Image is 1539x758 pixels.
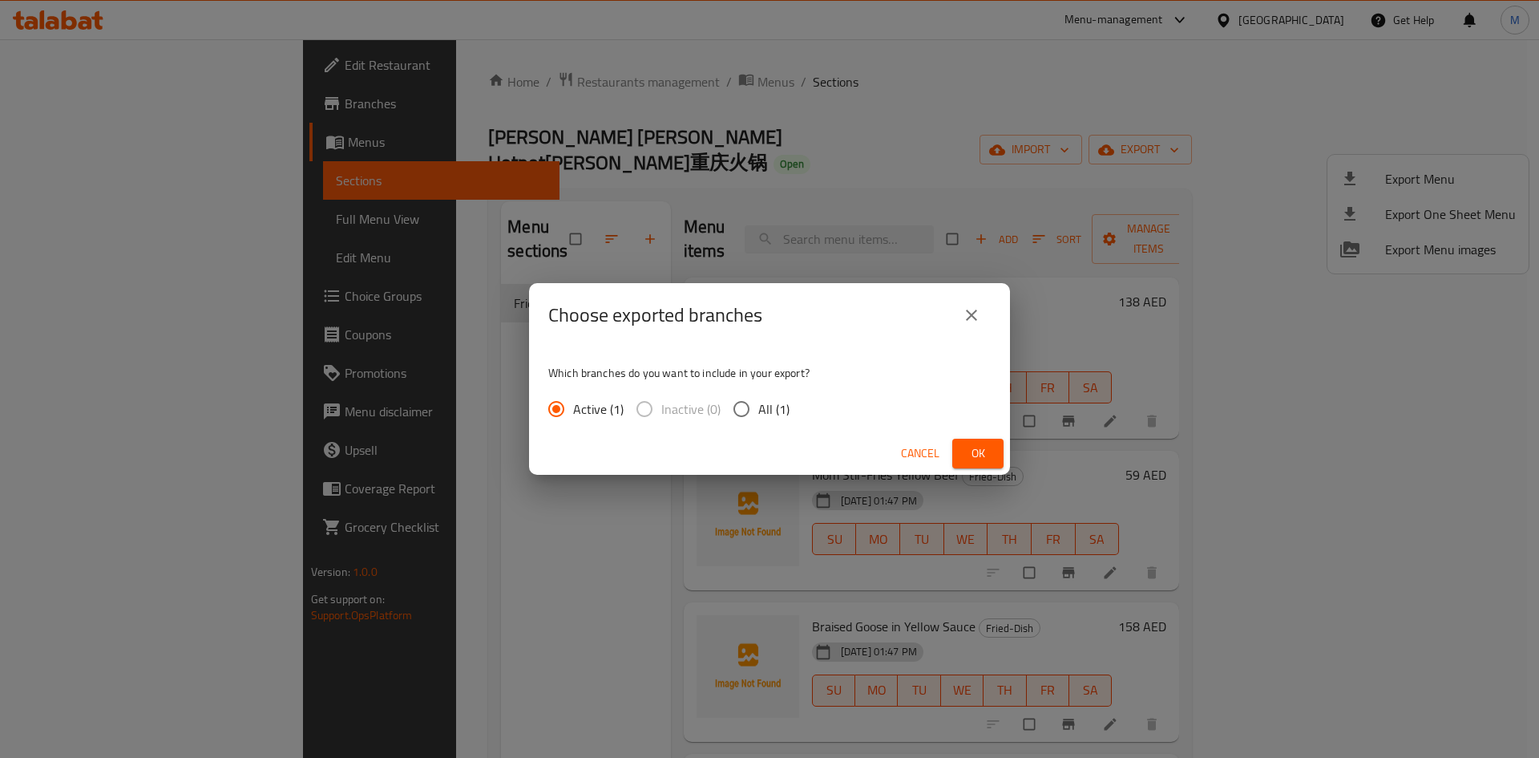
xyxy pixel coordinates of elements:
button: close [952,296,991,334]
span: Cancel [901,444,939,464]
button: Ok [952,439,1004,468]
h2: Choose exported branches [548,302,762,328]
p: Which branches do you want to include in your export? [548,365,991,381]
span: Active (1) [573,399,624,419]
span: All (1) [758,399,790,419]
span: Inactive (0) [661,399,721,419]
button: Cancel [895,439,946,468]
span: Ok [965,444,991,464]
